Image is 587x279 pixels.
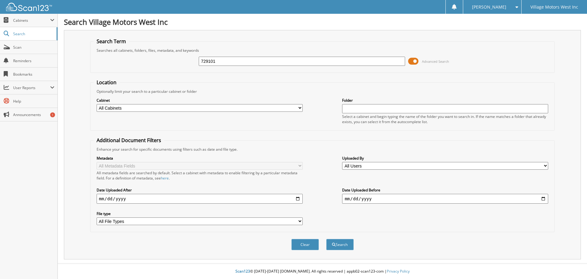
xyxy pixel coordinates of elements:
span: Reminders [13,58,54,63]
legend: Search Term [94,38,129,45]
button: Search [326,239,354,250]
label: File type [97,211,303,216]
span: Help [13,99,54,104]
input: start [97,194,303,204]
div: © [DATE]-[DATE] [DOMAIN_NAME]. All rights reserved | appb02-scan123-com | [58,264,587,279]
legend: Additional Document Filters [94,137,164,144]
label: Folder [342,98,548,103]
span: Search [13,31,54,36]
div: All metadata fields are searched by default. Select a cabinet with metadata to enable filtering b... [97,170,303,181]
label: Uploaded By [342,156,548,161]
label: Metadata [97,156,303,161]
legend: Location [94,79,120,86]
div: Enhance your search for specific documents using filters such as date and file type. [94,147,552,152]
div: 1 [50,112,55,117]
div: Searches all cabinets, folders, files, metadata, and keywords [94,48,552,53]
span: Bookmarks [13,72,54,77]
a: Privacy Policy [387,269,410,274]
input: end [342,194,548,204]
img: scan123-logo-white.svg [6,3,52,11]
span: Advanced Search [422,59,449,64]
div: Optionally limit your search to a particular cabinet or folder [94,89,552,94]
span: User Reports [13,85,50,90]
h1: Search Village Motors West Inc [64,17,581,27]
span: Announcements [13,112,54,117]
span: Scan [13,45,54,50]
div: Select a cabinet and begin typing the name of the folder you want to search in. If the name match... [342,114,548,124]
label: Date Uploaded After [97,187,303,193]
a: here [161,175,169,181]
label: Date Uploaded Before [342,187,548,193]
span: Cabinets [13,18,50,23]
span: Scan123 [235,269,250,274]
span: Village Motors West Inc [530,5,578,9]
span: [PERSON_NAME] [472,5,506,9]
button: Clear [291,239,319,250]
label: Cabinet [97,98,303,103]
